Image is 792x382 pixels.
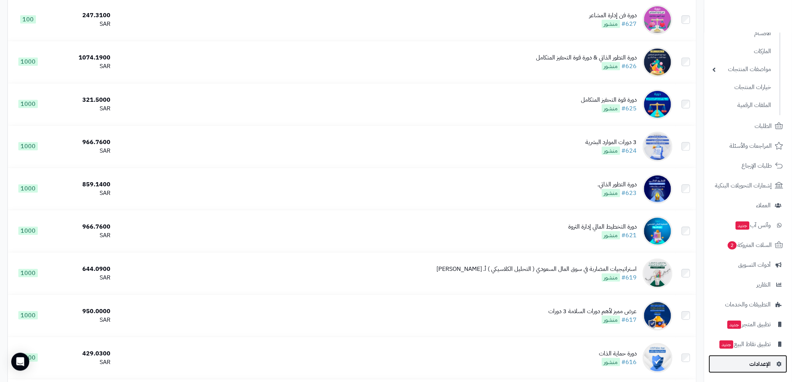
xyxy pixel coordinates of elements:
[725,299,771,310] span: التطبيقات والخدمات
[643,5,673,35] img: دورة فن إدارة المشاعر
[709,43,775,59] a: الماركات
[51,307,110,316] div: 950.0000
[715,180,772,191] span: إشعارات التحويلات البنكية
[709,355,788,373] a: الإعدادات
[51,180,110,189] div: 859.1400
[709,137,788,155] a: المراجعات والأسئلة
[602,189,620,197] span: منشور
[622,231,637,240] a: #621
[643,343,673,373] img: دورة حماية الذات
[709,256,788,274] a: أدوات التسويق
[11,353,29,371] div: Open Intercom Messenger
[709,157,788,175] a: طلبات الإرجاع
[622,19,637,28] a: #627
[602,104,620,113] span: منشور
[622,273,637,282] a: #619
[742,161,772,171] span: طلبات الإرجاع
[51,349,110,358] div: 429.0300
[586,138,637,147] div: 3 دورات الموارد البشرية
[598,180,637,189] div: دورة التطور الذاتي.
[643,301,673,331] img: عرض مميز لأهم دورات السلامة 3 دورات
[51,316,110,324] div: SAR
[51,265,110,273] div: 644.0900
[709,79,775,95] a: خيارات المنتجات
[622,146,637,155] a: #624
[602,316,620,324] span: منشور
[719,339,771,349] span: تطبيق نقاط البيع
[51,54,110,62] div: 1074.1900
[709,196,788,214] a: العملاء
[18,311,38,320] span: 1000
[728,241,737,250] span: 2
[602,20,620,28] span: منشور
[622,189,637,198] a: #623
[590,11,637,20] div: دورة فن إدارة المشاعر
[18,100,38,108] span: 1000
[709,25,775,42] a: الأقسام
[741,20,785,36] img: logo-2.png
[436,265,637,273] div: استراتيجيات المضاربة في سوق المال السعودي ( التحليل الكلاسيكي ) أ. [PERSON_NAME]
[736,221,750,230] span: جديد
[622,315,637,324] a: #617
[18,269,38,277] span: 1000
[709,236,788,254] a: السلات المتروكة2
[602,273,620,282] span: منشور
[757,279,771,290] span: التقارير
[51,62,110,71] div: SAR
[643,47,673,77] img: دورة التطور الذاتي & دورة قوة التحفيز المتكامل
[536,54,637,62] div: دورة التطور الذاتي & دورة قوة التحفيز المتكامل
[602,358,620,366] span: منشور
[602,62,620,70] span: منشور
[728,321,741,329] span: جديد
[51,96,110,104] div: 321.5000
[643,132,673,162] img: 3 دورات الموارد البشرية
[643,259,673,288] img: استراتيجيات المضاربة في سوق المال السعودي ( التحليل الكلاسيكي ) أ. رائد العساف
[709,117,788,135] a: الطلبات
[602,231,620,239] span: منشور
[735,220,771,230] span: وآتس آب
[51,273,110,282] div: SAR
[730,141,772,151] span: المراجعات والأسئلة
[622,104,637,113] a: #625
[709,315,788,333] a: تطبيق المتجرجديد
[602,147,620,155] span: منشور
[720,340,734,349] span: جديد
[51,147,110,155] div: SAR
[709,97,775,113] a: الملفات الرقمية
[709,335,788,353] a: تطبيق نقاط البيعجديد
[18,142,38,150] span: 1000
[18,227,38,235] span: 1000
[727,319,771,330] span: تطبيق المتجر
[569,223,637,231] div: دورة التخطيط المالي إدارة الثروة
[755,121,772,131] span: الطلبات
[738,260,771,270] span: أدوات التسويق
[51,20,110,28] div: SAR
[727,240,772,250] span: السلات المتروكة
[622,358,637,367] a: #616
[709,177,788,195] a: إشعارات التحويلات البنكية
[643,174,673,204] img: دورة التطور الذاتي.
[709,296,788,314] a: التطبيقات والخدمات
[18,184,38,193] span: 1000
[51,358,110,367] div: SAR
[18,58,38,66] span: 1000
[756,200,771,211] span: العملاء
[750,359,771,369] span: الإعدادات
[51,11,110,20] div: 247.3100
[51,104,110,113] div: SAR
[709,216,788,234] a: وآتس آبجديد
[599,349,637,358] div: دورة حماية الذات
[643,216,673,246] img: دورة التخطيط المالي إدارة الثروة
[51,138,110,147] div: 966.7600
[709,276,788,294] a: التقارير
[51,231,110,240] div: SAR
[51,223,110,231] div: 966.7600
[643,89,673,119] img: دورة قوة التحفيز المتكامل
[709,61,775,77] a: مواصفات المنتجات
[581,96,637,104] div: دورة قوة التحفيز المتكامل
[51,189,110,198] div: SAR
[549,307,637,316] div: عرض مميز لأهم دورات السلامة 3 دورات
[20,15,36,24] span: 100
[622,62,637,71] a: #626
